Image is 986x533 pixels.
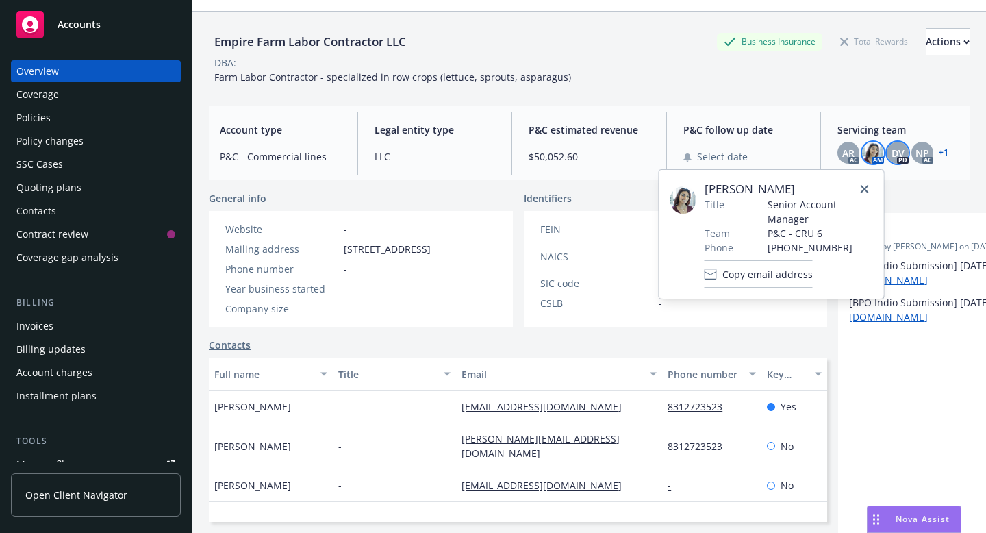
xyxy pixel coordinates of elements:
span: Senior Account Manager [768,197,873,226]
img: employee photo [670,186,696,214]
div: Actions [926,29,970,55]
div: Policy changes [16,130,84,152]
span: - [344,262,347,276]
div: Tools [11,434,181,448]
a: Account charges [11,362,181,384]
div: Total Rewards [833,33,915,50]
span: Accounts [58,19,101,30]
div: Installment plans [16,385,97,407]
a: Contacts [11,200,181,222]
span: Title [705,197,724,212]
div: Quoting plans [16,177,81,199]
div: Overview [16,60,59,82]
span: NP [915,146,929,160]
div: Coverage gap analysis [16,247,118,269]
div: FEIN [540,222,653,236]
a: 8312723523 [668,440,733,453]
span: Nova Assist [896,513,950,525]
button: Actions [926,28,970,55]
div: SIC code [540,276,653,290]
div: Account charges [16,362,92,384]
span: - [338,439,342,454]
a: Policy changes [11,130,181,152]
a: [EMAIL_ADDRESS][DOMAIN_NAME] [462,479,633,492]
a: +1 [939,149,948,157]
span: No [781,439,794,454]
a: Installment plans [11,385,181,407]
div: Coverage [16,84,59,106]
div: DBA: - [214,55,240,70]
div: NAICS [540,249,653,264]
span: LLC [375,149,496,164]
span: P&C - Commercial lines [220,149,341,164]
span: AR [842,146,855,160]
button: Full name [209,358,333,391]
div: Phone number [225,262,338,276]
span: Identifiers [524,191,572,206]
a: Manage files [11,454,181,475]
div: Policies [16,107,51,129]
a: Quoting plans [11,177,181,199]
span: No [781,478,794,493]
div: Drag to move [868,506,885,532]
button: Title [333,358,457,391]
div: Website [225,222,338,236]
span: $50,052.60 [529,149,650,164]
div: Key contact [767,367,807,382]
span: [PERSON_NAME] [705,181,873,197]
span: Account type [220,123,341,137]
div: Empire Farm Labor Contractor LLC [209,33,412,51]
div: Billing [11,296,181,310]
span: [PERSON_NAME] [214,399,291,414]
a: [PERSON_NAME][EMAIL_ADDRESS][DOMAIN_NAME] [462,432,620,460]
span: Yes [781,399,796,414]
div: Full name [214,367,312,382]
span: [PHONE_NUMBER] [768,240,873,255]
a: Policies [11,107,181,129]
span: - [659,296,662,310]
a: Contacts [209,338,251,352]
span: P&C estimated revenue [529,123,650,137]
span: Copy email address [722,267,813,282]
img: photo [862,142,884,164]
span: Servicing team [837,123,959,137]
button: Nova Assist [867,506,961,533]
span: Farm Labor Contractor - specialized in row crops (lettuce, sprouts, asparagus) [214,71,571,84]
button: Copy email address [705,260,813,288]
span: [PERSON_NAME] [214,478,291,493]
div: Title [338,367,436,382]
a: [EMAIL_ADDRESS][DOMAIN_NAME] [462,400,633,413]
span: Legal entity type [375,123,496,137]
a: Coverage [11,84,181,106]
div: CSLB [540,296,653,310]
div: Contract review [16,223,88,245]
span: [STREET_ADDRESS] [344,242,431,256]
a: Coverage gap analysis [11,247,181,269]
a: SSC Cases [11,153,181,175]
button: Key contact [761,358,827,391]
div: Email [462,367,642,382]
span: Team [705,226,730,240]
button: Phone number [662,358,761,391]
a: Contract review [11,223,181,245]
a: Accounts [11,5,181,44]
button: Email [456,358,662,391]
div: SSC Cases [16,153,63,175]
span: DV [892,146,905,160]
span: - [338,478,342,493]
span: P&C - CRU 6 [768,226,873,240]
a: Billing updates [11,338,181,360]
div: Contacts [16,200,56,222]
a: - [668,479,682,492]
div: Business Insurance [717,33,822,50]
span: - [338,399,342,414]
span: Phone [705,240,733,255]
div: Billing updates [16,338,86,360]
a: close [857,181,873,197]
div: Invoices [16,315,53,337]
a: - [344,223,347,236]
div: Phone number [668,367,740,382]
span: P&C follow up date [683,123,805,137]
span: Select date [697,149,748,164]
a: 8312723523 [668,400,733,413]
